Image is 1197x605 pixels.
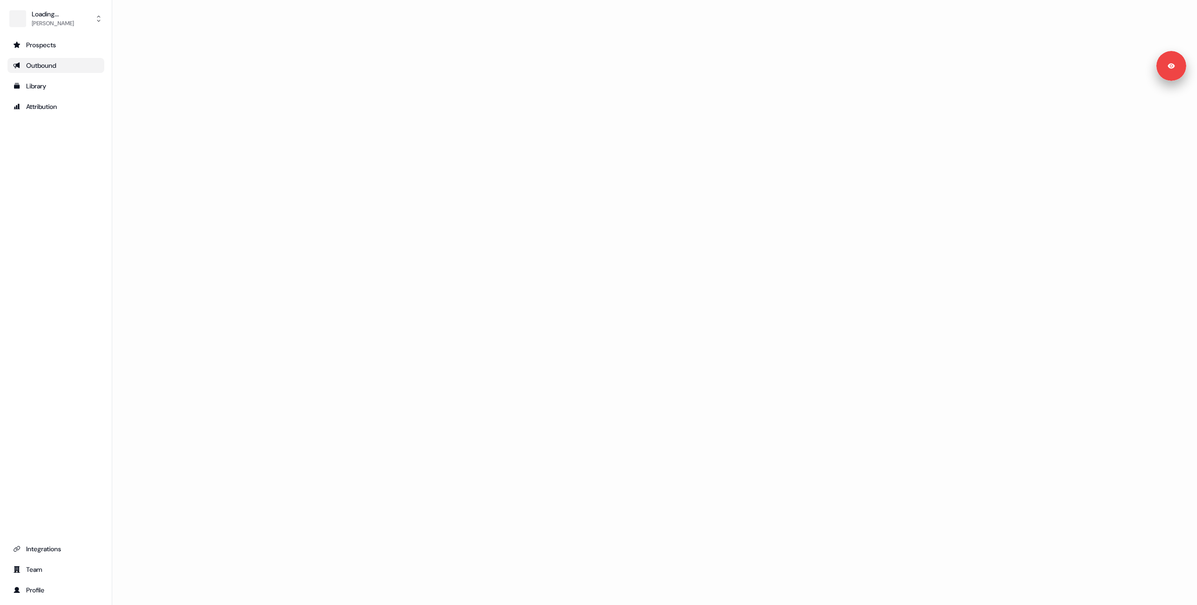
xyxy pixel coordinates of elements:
[32,19,74,28] div: [PERSON_NAME]
[13,102,99,111] div: Attribution
[13,40,99,50] div: Prospects
[7,583,104,598] a: Go to profile
[13,81,99,91] div: Library
[7,37,104,52] a: Go to prospects
[7,79,104,94] a: Go to templates
[7,541,104,556] a: Go to integrations
[13,565,99,574] div: Team
[7,99,104,114] a: Go to attribution
[13,585,99,595] div: Profile
[13,61,99,70] div: Outbound
[32,9,74,19] div: Loading...
[7,562,104,577] a: Go to team
[7,7,104,30] button: Loading...[PERSON_NAME]
[13,544,99,554] div: Integrations
[7,58,104,73] a: Go to outbound experience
